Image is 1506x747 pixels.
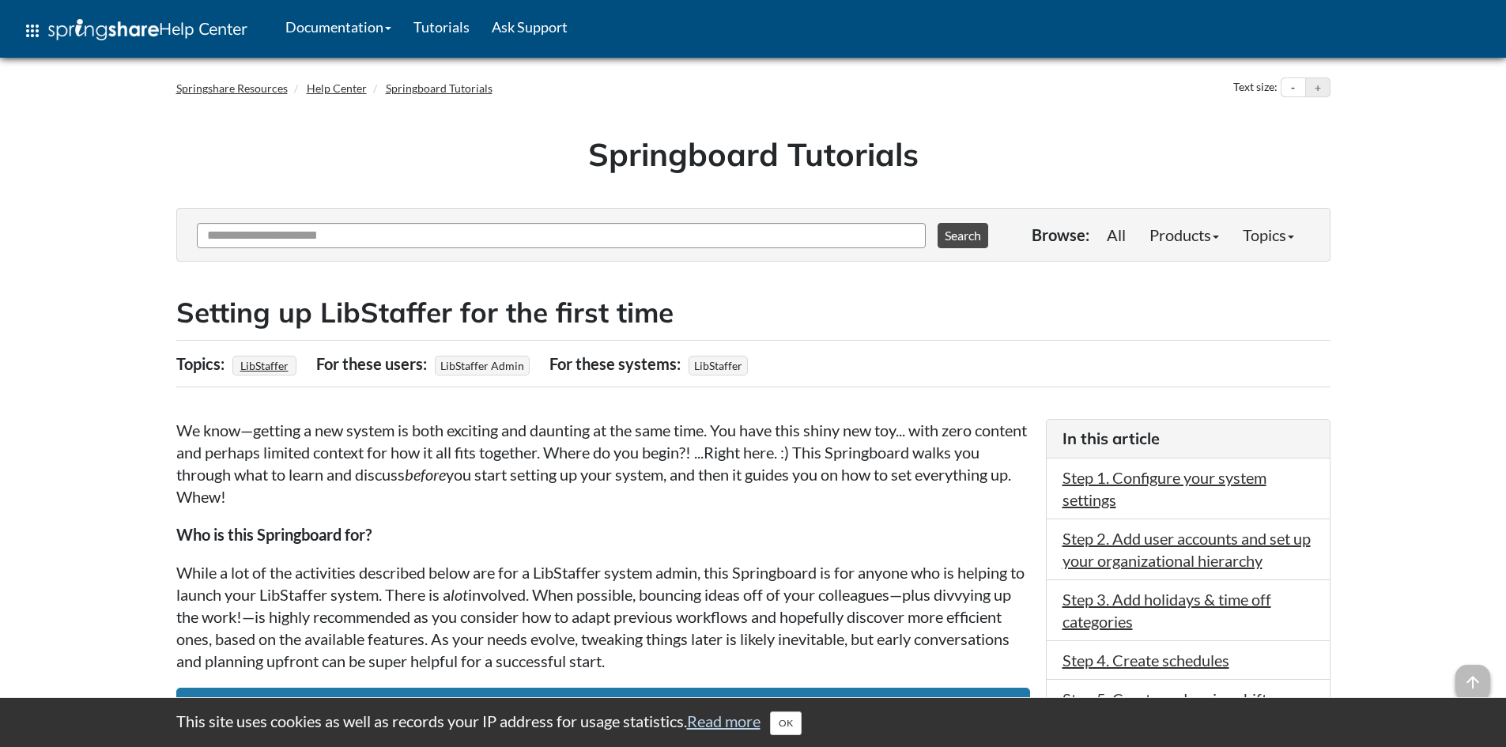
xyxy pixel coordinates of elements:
[1063,689,1274,708] a: Step 5. Create and assign shifts
[176,525,372,544] strong: Who is this Springboard for?
[1138,219,1231,251] a: Products
[48,19,159,40] img: Springshare
[176,349,228,379] div: Topics:
[1230,77,1281,98] div: Text size:
[1306,78,1330,97] button: Increase text size
[12,7,259,55] a: apps Help Center
[1032,224,1089,246] p: Browse:
[1281,78,1305,97] button: Decrease text size
[1063,529,1311,570] a: Step 2. Add user accounts and set up your organizational hierarchy
[176,561,1030,672] p: While a lot of the activities described below are for a LibStaffer system admin, this Springboard...
[188,132,1319,176] h1: Springboard Tutorials
[160,710,1346,735] div: This site uses cookies as well as records your IP address for usage statistics.
[176,293,1330,332] h2: Setting up LibStaffer for the first time
[307,81,367,95] a: Help Center
[1455,665,1490,700] span: arrow_upward
[274,7,402,47] a: Documentation
[1231,219,1306,251] a: Topics
[402,7,481,47] a: Tutorials
[23,21,42,40] span: apps
[435,356,530,375] span: LibStaffer Admin
[687,711,761,730] a: Read more
[689,356,748,375] span: LibStaffer
[481,7,579,47] a: Ask Support
[238,354,291,377] a: LibStaffer
[405,465,446,484] em: before
[176,419,1030,507] p: We know—getting a new system is both exciting and daunting at the same time. You have this shiny ...
[386,81,493,95] a: Springboard Tutorials
[316,349,431,379] div: For these users:
[193,696,212,715] span: school
[1063,428,1314,450] h3: In this article
[159,18,247,39] span: Help Center
[1095,219,1138,251] a: All
[1063,651,1229,670] a: Step 4. Create schedules
[770,711,802,735] button: Close
[1455,666,1490,685] a: arrow_upward
[549,349,685,379] div: For these systems:
[451,585,468,604] em: lot
[1063,590,1271,631] a: Step 3. Add holidays & time off categories
[1063,468,1266,509] a: Step 1. Configure your system settings
[176,81,288,95] a: Springshare Resources
[938,223,988,248] button: Search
